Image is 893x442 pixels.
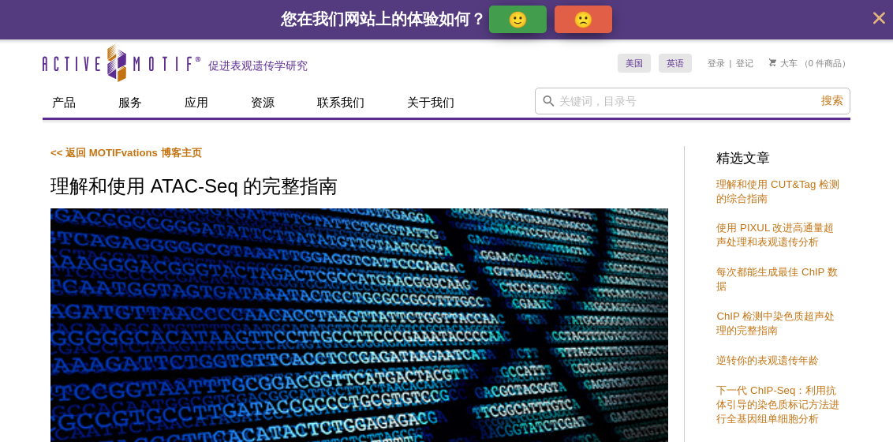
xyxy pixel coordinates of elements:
[43,88,85,118] a: 产品
[869,8,889,28] button: 关闭
[736,58,753,69] a: 登记
[667,58,684,68] font: 英语
[729,58,731,68] font: |
[708,58,725,69] a: 登录
[716,310,835,336] a: ChIP 检测中染色质超声处理的完整指南
[780,58,798,68] font: 大车
[821,94,843,107] font: 搜索
[736,58,753,68] font: 登记
[716,222,834,248] a: 使用 PIXUL 改进高通量超声处理和表观遗传分析
[716,151,770,166] font: 精选文章
[769,58,776,66] img: 您的购物车
[716,266,837,292] a: 每次都能生成最佳 ChIP 数据
[281,9,486,28] font: 您在我们网站上的体验如何？
[535,88,850,114] input: 关键词，目录号
[574,9,593,29] font: 🙁
[175,88,218,118] a: 应用
[769,58,798,69] a: 大车
[708,58,725,68] font: 登录
[398,88,464,118] a: 关于我们
[241,88,284,118] a: 资源
[185,96,208,109] font: 应用
[716,178,839,204] a: 理解和使用 CUT&Tag 检测的综合指南
[50,147,202,159] a: << 返回 MOTIFvations 博客主页
[118,96,142,109] font: 服务
[626,58,643,68] font: 美国
[508,9,528,29] font: 🙂
[308,88,374,118] a: 联系我们
[50,175,338,197] font: 理解和使用 ATAC-Seq 的完整指南
[251,96,275,109] font: 资源
[716,384,839,425] a: 下一代 ChIP-Seq：利用抗体引导的染色质标记方法进行全基因组单细胞分析
[208,59,308,72] font: 促进表观遗传学研究
[816,93,848,109] button: 搜索
[109,88,151,118] a: 服务
[407,96,454,109] font: 关于我们
[317,96,364,109] font: 联系我们
[800,58,850,68] font: （0 件商品）
[716,354,819,366] a: 逆转你的表观遗传年龄
[52,96,76,109] font: 产品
